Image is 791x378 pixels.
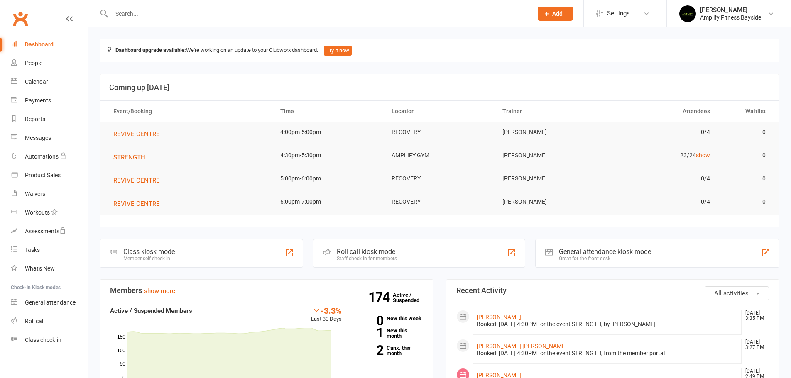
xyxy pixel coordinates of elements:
a: Assessments [11,222,88,241]
a: show more [144,287,175,295]
a: [PERSON_NAME] [PERSON_NAME] [477,343,567,349]
div: Payments [25,97,51,104]
td: 4:00pm-5:00pm [273,122,384,142]
td: 5:00pm-6:00pm [273,169,384,188]
div: Reports [25,116,45,122]
td: RECOVERY [384,169,495,188]
div: Assessments [25,228,66,234]
div: Messages [25,134,51,141]
span: Settings [607,4,630,23]
td: 23/24 [606,146,718,165]
strong: 2 [354,344,383,356]
td: [PERSON_NAME] [495,122,606,142]
span: STRENGTH [113,154,145,161]
td: RECOVERY [384,122,495,142]
a: Dashboard [11,35,88,54]
div: Booked: [DATE] 4:30PM for the event STRENGTH, from the member portal [477,350,738,357]
td: 0 [718,122,773,142]
h3: Recent Activity [456,286,769,295]
div: Booked: [DATE] 4:30PM for the event STRENGTH, by [PERSON_NAME] [477,321,738,328]
a: Payments [11,91,88,110]
div: [PERSON_NAME] [700,6,761,14]
td: 4:30pm-5:30pm [273,146,384,165]
th: Attendees [606,101,718,122]
h3: Members [110,286,423,295]
td: 0 [718,146,773,165]
a: What's New [11,259,88,278]
input: Search... [109,8,527,20]
strong: 1 [354,327,383,339]
div: Class check-in [25,337,61,343]
strong: Dashboard upgrade available: [115,47,186,53]
th: Trainer [495,101,606,122]
a: Reports [11,110,88,129]
button: Try it now [324,46,352,56]
td: 0 [718,169,773,188]
a: [PERSON_NAME] [477,314,521,320]
div: Class kiosk mode [123,248,175,256]
div: Waivers [25,190,45,197]
td: 6:00pm-7:00pm [273,192,384,212]
td: 0 [718,192,773,212]
td: 0/4 [606,169,718,188]
a: Tasks [11,241,88,259]
a: 174Active / Suspended [393,286,429,309]
div: Amplify Fitness Bayside [700,14,761,21]
strong: 174 [368,291,393,303]
div: Tasks [25,246,40,253]
td: AMPLIFY GYM [384,146,495,165]
strong: Active / Suspended Members [110,307,192,315]
a: Clubworx [10,8,31,29]
div: What's New [25,265,55,272]
div: Roll call kiosk mode [337,248,397,256]
a: 0New this week [354,316,423,321]
div: Roll call [25,318,44,324]
div: Workouts [25,209,50,216]
a: Automations [11,147,88,166]
a: Messages [11,129,88,147]
button: Add [538,7,573,21]
time: [DATE] 3:35 PM [741,310,769,321]
td: [PERSON_NAME] [495,192,606,212]
button: All activities [705,286,769,300]
td: [PERSON_NAME] [495,169,606,188]
div: -3.3% [311,306,342,315]
span: Add [552,10,563,17]
a: Calendar [11,73,88,91]
a: Product Sales [11,166,88,185]
a: Class kiosk mode [11,331,88,349]
div: Calendar [25,78,48,85]
div: Great for the front desk [559,256,651,261]
div: Product Sales [25,172,61,178]
strong: 0 [354,315,383,327]
a: General attendance kiosk mode [11,293,88,312]
div: Member self check-in [123,256,175,261]
a: Roll call [11,312,88,331]
div: Staff check-in for members [337,256,397,261]
div: General attendance [25,299,76,306]
a: Waivers [11,185,88,203]
th: Time [273,101,384,122]
button: REVIVE CENTRE [113,129,166,139]
th: Event/Booking [106,101,273,122]
a: 2Canx. this month [354,345,423,356]
td: [PERSON_NAME] [495,146,606,165]
th: Waitlist [718,101,773,122]
div: General attendance kiosk mode [559,248,651,256]
span: REVIVE CENTRE [113,177,160,184]
th: Location [384,101,495,122]
a: Workouts [11,203,88,222]
a: show [696,152,710,159]
time: [DATE] 3:27 PM [741,339,769,350]
span: REVIVE CENTRE [113,200,160,207]
td: 0/4 [606,192,718,212]
button: STRENGTH [113,152,151,162]
button: REVIVE CENTRE [113,199,166,209]
div: People [25,60,42,66]
div: Last 30 Days [311,306,342,324]
h3: Coming up [DATE] [109,83,770,92]
a: 1New this month [354,328,423,339]
span: All activities [714,290,749,297]
img: thumb_image1596355059.png [679,5,696,22]
div: Dashboard [25,41,54,48]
